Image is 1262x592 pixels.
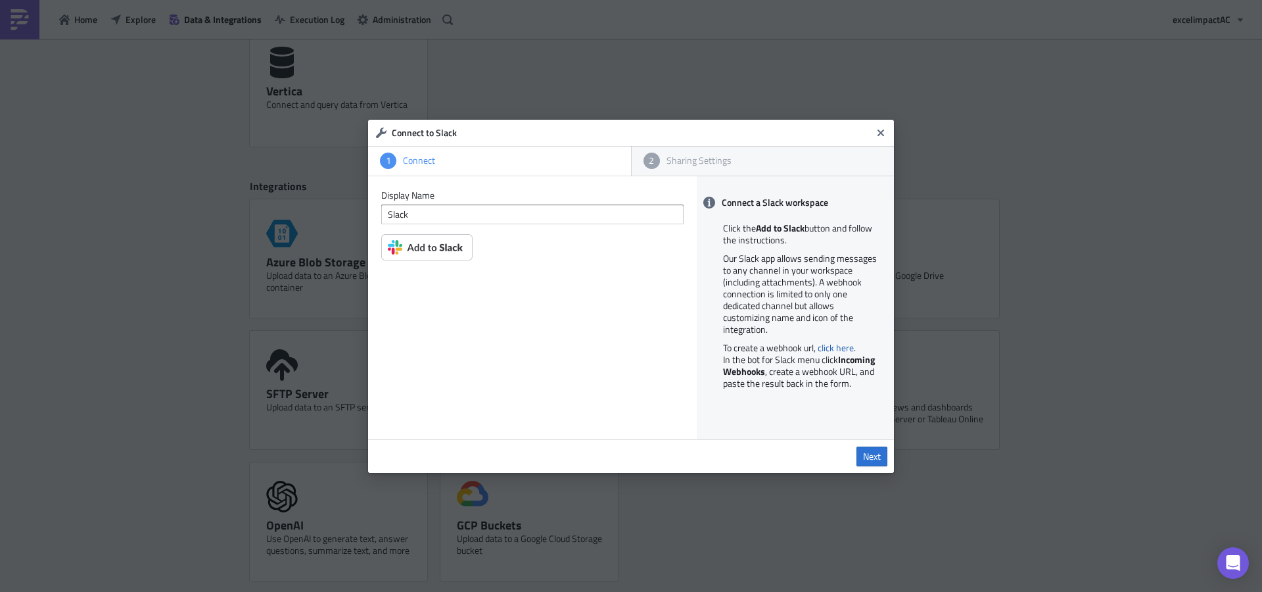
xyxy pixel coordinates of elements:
button: Close [871,123,891,143]
p: Click the button and follow the instructions. [723,222,881,246]
div: Open Intercom Messenger [1217,547,1249,579]
label: Display Name [381,189,684,201]
img: Add to Slack [381,234,473,260]
div: 2 [643,153,660,169]
div: Connect a Slack workspace [697,189,894,216]
div: Sharing Settings [660,155,883,166]
input: Give it a name [381,205,684,224]
div: 1 [380,153,396,169]
a: Next [856,447,887,466]
a: click here [818,341,854,355]
p: Our Slack app allows sending messages to any channel in your workspace (including attachments). A... [723,253,881,335]
span: Next [863,451,881,462]
b: Add to Slack [756,221,805,235]
h6: Connect to Slack [392,127,872,139]
div: Connect [396,155,619,166]
p: To create a webhook url, . In the bot for Slack menu click , create a webhook URL, and paste the ... [723,342,881,389]
b: Incoming Webhooks [723,353,875,378]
